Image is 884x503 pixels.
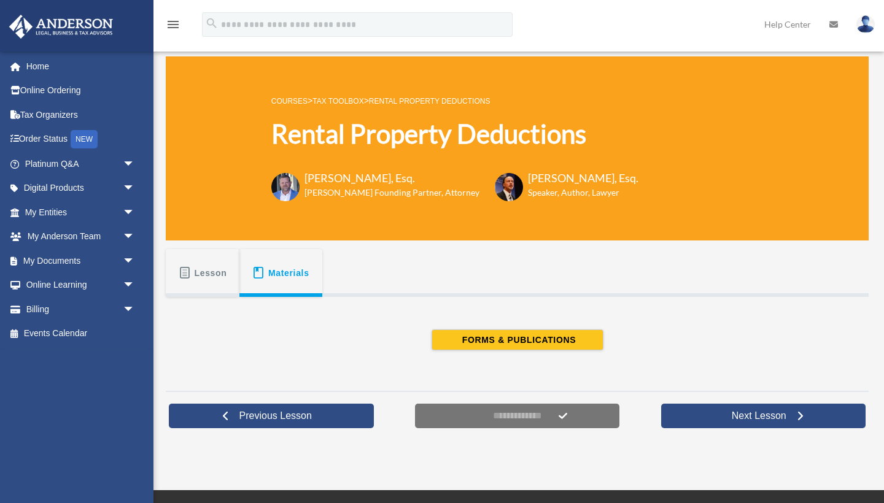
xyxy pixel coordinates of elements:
[9,176,153,201] a: Digital Productsarrow_drop_down
[9,102,153,127] a: Tax Organizers
[661,404,866,428] a: Next Lesson
[71,130,98,148] div: NEW
[304,171,479,186] h3: [PERSON_NAME], Esq.
[271,93,638,109] p: > >
[195,262,227,284] span: Lesson
[217,329,818,350] a: FORMS & PUBLICATIONS
[271,173,300,201] img: Toby-circle-head.png
[169,404,374,428] a: Previous Lesson
[9,200,153,225] a: My Entitiesarrow_drop_down
[271,116,638,152] h1: Rental Property Deductions
[856,15,875,33] img: User Pic
[123,248,147,274] span: arrow_drop_down
[722,410,796,422] span: Next Lesson
[268,262,309,284] span: Materials
[9,225,153,249] a: My Anderson Teamarrow_drop_down
[271,97,308,106] a: COURSES
[459,334,576,346] span: FORMS & PUBLICATIONS
[9,273,153,298] a: Online Learningarrow_drop_down
[9,248,153,273] a: My Documentsarrow_drop_down
[304,186,479,199] h6: [PERSON_NAME] Founding Partner, Attorney
[9,321,153,346] a: Events Calendar
[205,17,219,30] i: search
[9,297,153,321] a: Billingarrow_drop_down
[230,410,322,422] span: Previous Lesson
[6,15,117,39] img: Anderson Advisors Platinum Portal
[495,173,523,201] img: Scott-Estill-Headshot.png
[369,97,490,106] a: Rental Property Deductions
[9,79,153,103] a: Online Ordering
[9,54,153,79] a: Home
[528,171,638,186] h3: [PERSON_NAME], Esq.
[123,200,147,225] span: arrow_drop_down
[9,127,153,152] a: Order StatusNEW
[528,186,623,199] h6: Speaker, Author, Lawyer
[312,97,363,106] a: Tax Toolbox
[9,152,153,176] a: Platinum Q&Aarrow_drop_down
[123,152,147,177] span: arrow_drop_down
[123,176,147,201] span: arrow_drop_down
[123,297,147,322] span: arrow_drop_down
[432,329,603,350] button: FORMS & PUBLICATIONS
[123,273,147,298] span: arrow_drop_down
[166,21,180,32] a: menu
[166,17,180,32] i: menu
[123,225,147,250] span: arrow_drop_down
